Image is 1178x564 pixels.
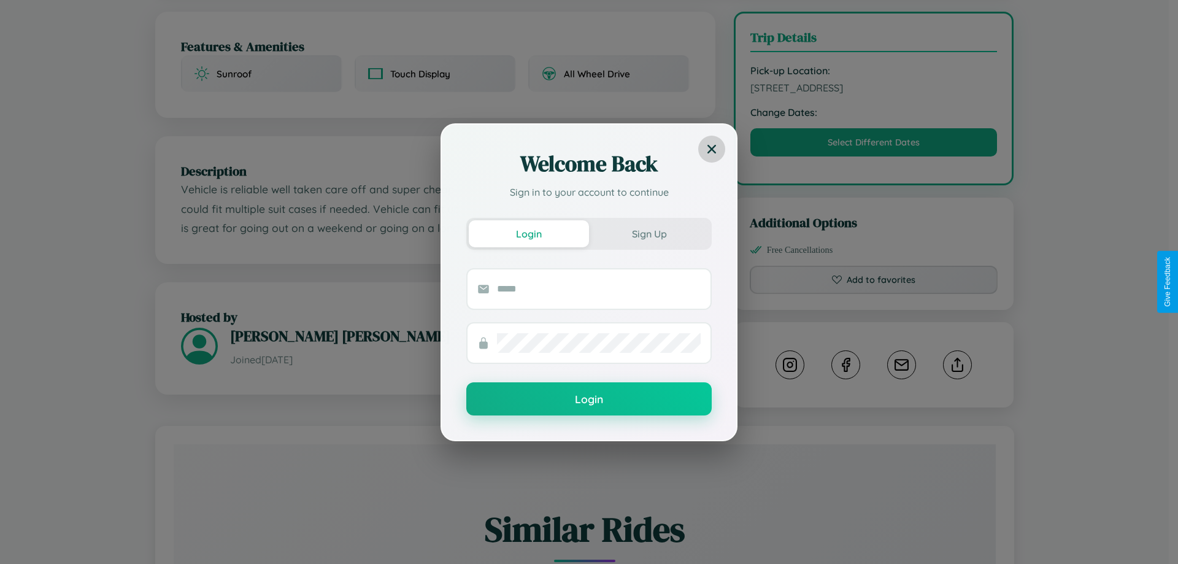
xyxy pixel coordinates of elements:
button: Sign Up [589,220,709,247]
h2: Welcome Back [466,149,712,179]
button: Login [466,382,712,415]
button: Login [469,220,589,247]
div: Give Feedback [1163,257,1172,307]
p: Sign in to your account to continue [466,185,712,199]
